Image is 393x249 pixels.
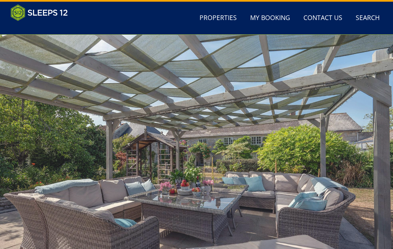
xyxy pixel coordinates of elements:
[353,11,382,26] a: Search
[197,11,239,26] a: Properties
[247,11,293,26] a: My Booking
[301,11,345,26] a: Contact Us
[7,25,77,31] iframe: Customer reviews powered by Trustpilot
[11,4,68,21] img: Sleeps 12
